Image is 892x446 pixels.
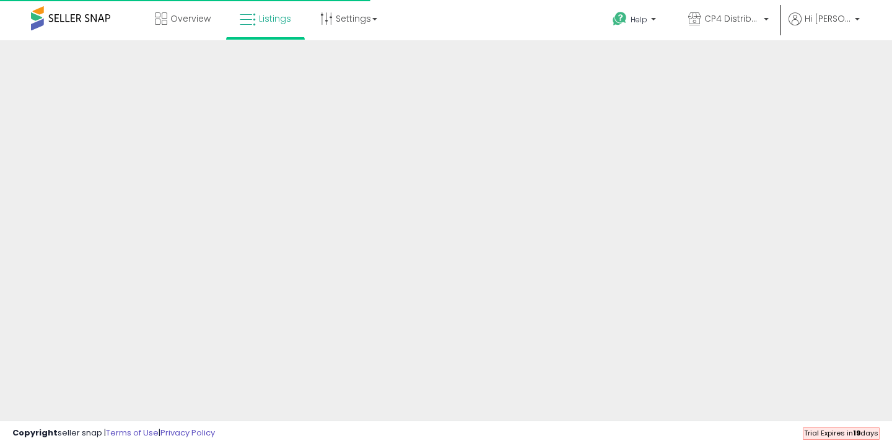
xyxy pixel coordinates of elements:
[106,427,159,439] a: Terms of Use
[789,12,860,40] a: Hi [PERSON_NAME]
[12,427,58,439] strong: Copyright
[259,12,291,25] span: Listings
[612,11,627,27] i: Get Help
[805,12,851,25] span: Hi [PERSON_NAME]
[603,2,668,40] a: Help
[12,427,215,439] div: seller snap | |
[160,427,215,439] a: Privacy Policy
[853,428,860,438] b: 19
[631,14,647,25] span: Help
[704,12,760,25] span: CP4 Distributors
[804,428,878,438] span: Trial Expires in days
[170,12,211,25] span: Overview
